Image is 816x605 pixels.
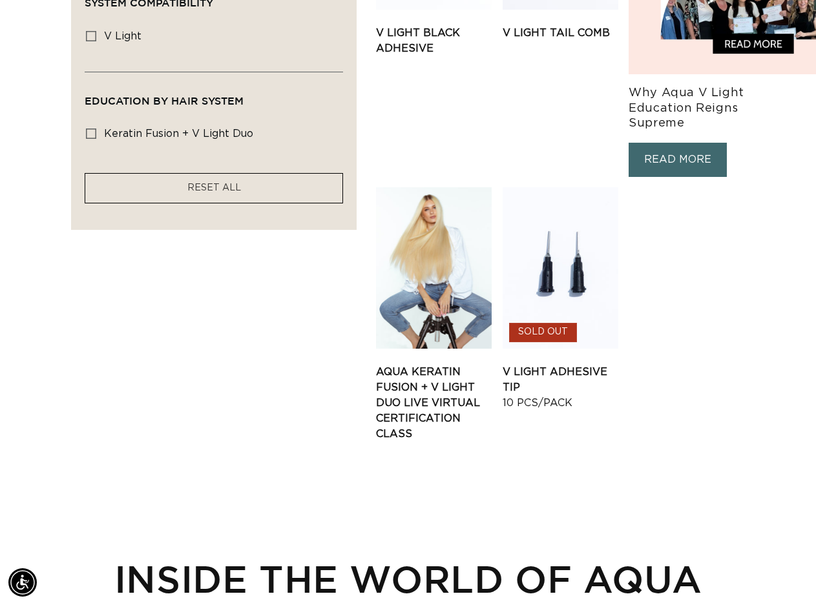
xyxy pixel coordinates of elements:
[8,568,37,597] div: Accessibility Menu
[376,364,492,442] a: AQUA Keratin Fusion + V Light DUO Live Virtual Certification Class
[187,183,241,192] span: RESET ALL
[751,543,816,605] iframe: Chat Widget
[187,180,241,196] a: RESET ALL
[629,143,727,177] a: READ MORE
[629,86,744,131] h3: Why Aqua V Light Education Reigns Supreme
[85,72,343,119] summary: Education By Hair system (0 selected)
[104,31,141,41] span: v light
[104,128,253,139] span: Keratin Fusion + V Light Duo
[503,25,618,41] a: V Light Tail Comb
[71,557,744,600] h2: INSIDE THE WORLD OF AQUA
[376,25,492,56] a: V Light Black Adhesive
[85,95,244,107] span: Education By Hair system
[503,364,618,411] a: V Light Adhesive Tip 10 pcs/pack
